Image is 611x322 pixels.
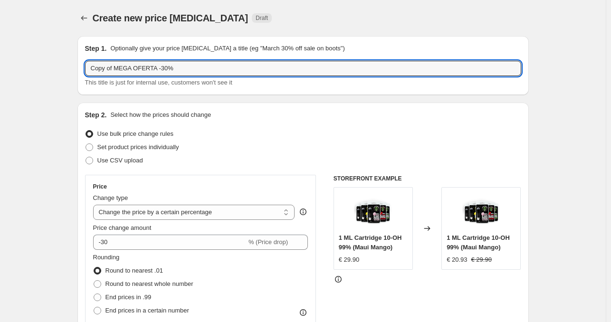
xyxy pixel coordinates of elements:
h3: Price [93,183,107,190]
span: 1 ML Cartridge 10-OH 99% (Maui Mango) [447,234,510,251]
span: % (Price drop) [248,238,288,246]
span: Round to nearest whole number [105,280,193,287]
div: € 20.93 [447,255,467,265]
img: ALL_CARTRIDGES_10OH__blanc_80x.png [462,192,500,230]
p: Optionally give your price [MEDICAL_DATA] a title (eg "March 30% off sale on boots") [110,44,344,53]
div: € 29.90 [339,255,359,265]
img: ALL_CARTRIDGES_10OH__blanc_80x.png [354,192,392,230]
span: Rounding [93,254,120,261]
span: Create new price [MEDICAL_DATA] [93,13,248,23]
span: Price change amount [93,224,152,231]
span: Round to nearest .01 [105,267,163,274]
span: End prices in a certain number [105,307,189,314]
button: Price change jobs [77,11,91,25]
h6: STOREFRONT EXAMPLE [334,175,521,182]
p: Select how the prices should change [110,110,211,120]
span: Set product prices individually [97,143,179,151]
input: 30% off holiday sale [85,61,521,76]
input: -15 [93,235,247,250]
span: Change type [93,194,128,201]
span: Use CSV upload [97,157,143,164]
span: 1 ML Cartridge 10-OH 99% (Maui Mango) [339,234,402,251]
span: End prices in .99 [105,294,152,301]
span: Use bulk price change rules [97,130,173,137]
h2: Step 2. [85,110,107,120]
h2: Step 1. [85,44,107,53]
span: Draft [256,14,268,22]
div: help [298,207,308,217]
strike: € 29.90 [471,255,492,265]
span: This title is just for internal use, customers won't see it [85,79,232,86]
